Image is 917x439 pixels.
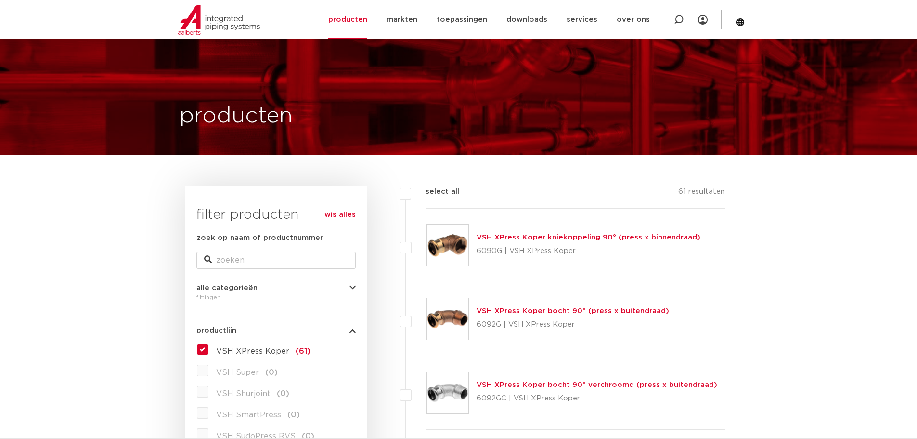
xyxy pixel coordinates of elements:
[477,243,700,259] p: 6090G | VSH XPress Koper
[216,369,259,376] span: VSH Super
[678,186,725,201] p: 61 resultaten
[427,225,468,266] img: Thumbnail for VSH XPress Koper kniekoppeling 90° (press x binnendraad)
[196,292,356,303] div: fittingen
[324,209,356,221] a: wis alles
[196,284,356,292] button: alle categorieën
[196,284,258,292] span: alle categorieën
[477,381,717,388] a: VSH XPress Koper bocht 90° verchroomd (press x buitendraad)
[196,205,356,225] h3: filter producten
[216,347,289,355] span: VSH XPress Koper
[196,327,236,334] span: productlijn
[411,186,459,198] label: select all
[196,327,356,334] button: productlijn
[427,372,468,413] img: Thumbnail for VSH XPress Koper bocht 90° verchroomd (press x buitendraad)
[216,411,281,419] span: VSH SmartPress
[477,307,669,315] a: VSH XPress Koper bocht 90° (press x buitendraad)
[287,411,300,419] span: (0)
[216,390,271,398] span: VSH Shurjoint
[265,369,278,376] span: (0)
[477,234,700,241] a: VSH XPress Koper kniekoppeling 90° (press x binnendraad)
[196,252,356,269] input: zoeken
[427,298,468,340] img: Thumbnail for VSH XPress Koper bocht 90° (press x buitendraad)
[477,317,669,333] p: 6092G | VSH XPress Koper
[180,101,293,132] h1: producten
[296,347,310,355] span: (61)
[196,232,323,244] label: zoek op naam of productnummer
[477,391,717,406] p: 6092GC | VSH XPress Koper
[277,390,289,398] span: (0)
